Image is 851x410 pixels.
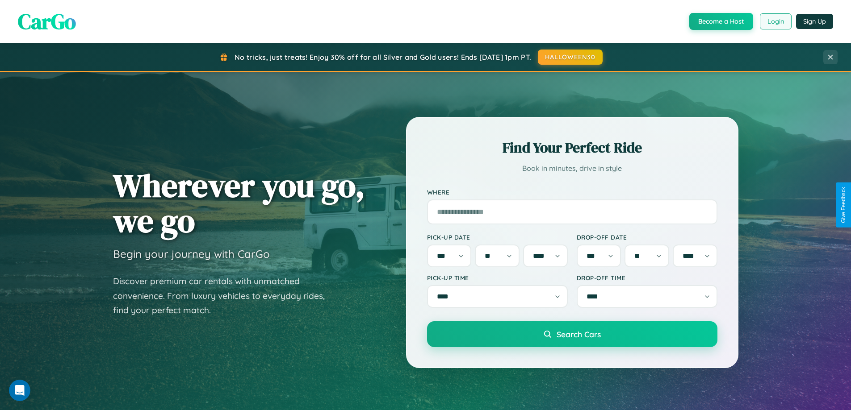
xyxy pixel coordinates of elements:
[113,168,365,238] h1: Wherever you go, we go
[18,7,76,36] span: CarGo
[577,233,717,241] label: Drop-off Date
[796,14,833,29] button: Sign Up
[427,321,717,347] button: Search Cars
[538,50,603,65] button: HALLOWEEN30
[427,274,568,282] label: Pick-up Time
[840,187,847,223] div: Give Feedback
[427,138,717,157] h2: Find Your Perfect Ride
[427,162,717,175] p: Book in minutes, drive in style
[427,188,717,196] label: Where
[427,233,568,241] label: Pick-up Date
[557,329,601,339] span: Search Cars
[235,53,531,62] span: No tricks, just treats! Enjoy 30% off for all Silver and Gold users! Ends [DATE] 1pm PT.
[760,13,792,29] button: Login
[113,274,336,318] p: Discover premium car rentals with unmatched convenience. From luxury vehicles to everyday rides, ...
[577,274,717,282] label: Drop-off Time
[689,13,753,30] button: Become a Host
[113,247,270,261] h3: Begin your journey with CarGo
[9,380,30,401] iframe: Intercom live chat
